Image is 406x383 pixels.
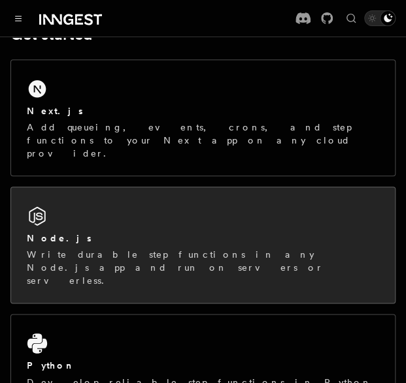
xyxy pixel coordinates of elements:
p: Write durable step functions in any Node.js app and run on servers or serverless. [27,248,379,287]
p: Add queueing, events, crons, and step functions to your Next app on any cloud provider. [27,121,379,160]
button: Toggle navigation [10,10,26,26]
h2: Python [27,359,75,372]
a: Next.jsAdd queueing, events, crons, and step functions to your Next app on any cloud provider. [10,59,396,176]
button: Toggle dark mode [364,10,396,26]
button: Find something... [343,10,359,26]
h2: Node.js [27,232,92,245]
a: Node.jsWrite durable step functions in any Node.js app and run on servers or serverless. [10,187,396,303]
h2: Next.js [27,104,83,117]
